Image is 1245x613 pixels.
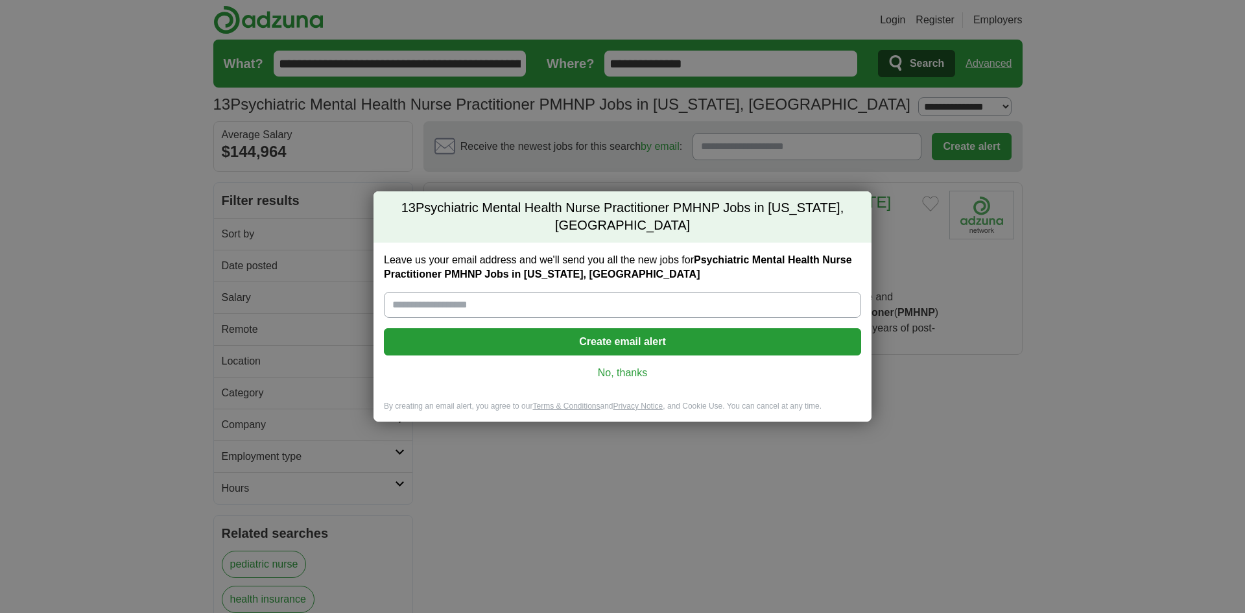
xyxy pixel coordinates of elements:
span: 13 [401,199,416,217]
a: Terms & Conditions [532,402,600,411]
strong: Psychiatric Mental Health Nurse Practitioner PMHNP Jobs in [US_STATE], [GEOGRAPHIC_DATA] [384,254,852,280]
a: No, thanks [394,366,851,380]
h2: Psychiatric Mental Health Nurse Practitioner PMHNP Jobs in [US_STATE], [GEOGRAPHIC_DATA] [373,191,871,243]
a: Privacy Notice [613,402,663,411]
label: Leave us your email address and we'll send you all the new jobs for [384,253,861,282]
div: By creating an email alert, you agree to our and , and Cookie Use. You can cancel at any time. [373,401,871,422]
button: Create email alert [384,328,861,355]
